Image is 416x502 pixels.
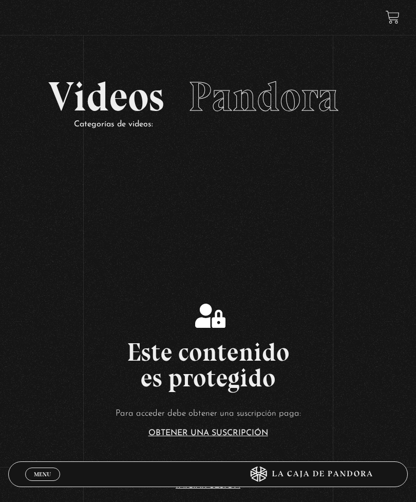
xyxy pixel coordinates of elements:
span: Cerrar [30,480,54,487]
h2: Videos [48,76,368,117]
a: Obtener una suscripción [148,429,268,437]
p: Categorías de videos: [74,117,368,132]
span: Pandora [188,72,339,121]
a: View your shopping cart [386,10,400,24]
span: Menu [34,471,51,477]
